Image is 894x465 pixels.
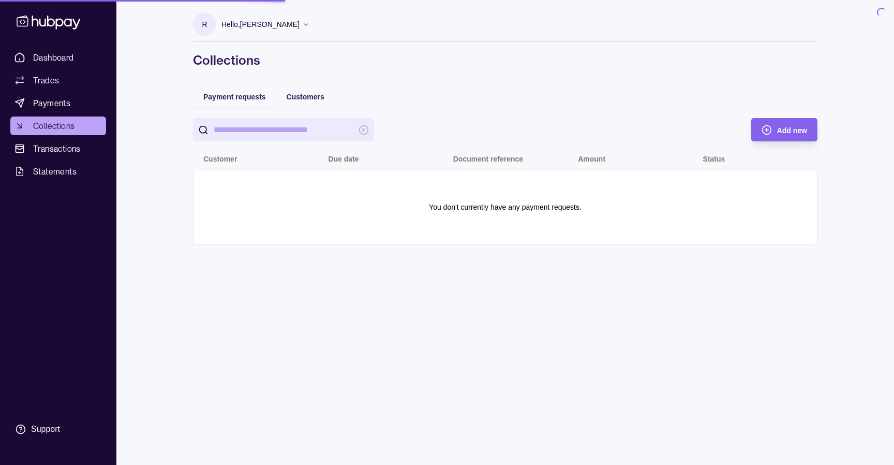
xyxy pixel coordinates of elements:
[429,201,582,213] p: You don't currently have any payment requests.
[214,118,353,141] input: search
[10,418,106,440] a: Support
[203,93,266,101] span: Payment requests
[203,155,237,163] p: Customer
[202,19,207,30] p: R
[751,118,817,141] button: Add new
[10,117,106,135] a: Collections
[328,155,359,163] p: Due date
[33,74,59,86] span: Trades
[578,155,605,163] p: Amount
[10,71,106,90] a: Trades
[10,162,106,181] a: Statements
[193,52,817,68] h1: Collections
[10,139,106,158] a: Transactions
[10,48,106,67] a: Dashboard
[31,424,60,435] div: Support
[33,120,74,132] span: Collections
[703,155,725,163] p: Status
[33,165,77,178] span: Statements
[221,19,300,30] p: Hello, [PERSON_NAME]
[33,97,70,109] span: Payments
[453,155,523,163] p: Document reference
[33,51,74,64] span: Dashboard
[287,93,324,101] span: Customers
[777,126,807,135] span: Add new
[33,142,81,155] span: Transactions
[10,94,106,112] a: Payments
